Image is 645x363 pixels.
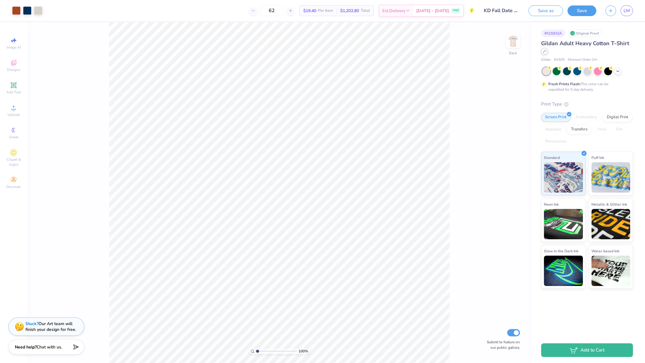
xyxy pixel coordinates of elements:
input: – – [260,5,284,16]
img: Metallic & Glitter Ink [591,209,630,239]
span: Clipart & logos [3,157,24,167]
span: # G500 [554,57,565,62]
span: Designs [7,67,20,72]
span: LM [623,7,630,14]
div: Rhinestones [541,137,570,146]
img: Back [507,35,519,47]
img: Puff Ink [591,162,630,193]
span: Decorate [6,184,21,189]
div: Screen Print [541,113,570,122]
div: # 515932A [541,29,565,37]
div: Digital Print [603,113,632,122]
div: Applique [541,125,565,134]
img: Standard [544,162,583,193]
span: Total [361,8,370,14]
span: Chat with us. [37,344,62,350]
span: Upload [8,112,20,117]
span: Water based Ink [591,248,619,254]
a: LM [620,5,633,16]
span: Est. Delivery [382,8,405,14]
span: Image AI [7,45,21,50]
span: Minimum Order: 24 + [568,57,598,62]
button: Add to Cart [541,343,633,357]
span: Gildan [541,57,551,62]
strong: Stuck? [25,321,38,327]
span: Greek [9,135,18,139]
span: Glow in the Dark Ink [544,248,578,254]
div: Original Proof [568,29,602,37]
span: FREE [453,8,459,13]
div: Foil [612,125,626,134]
button: Save as [528,5,563,16]
span: Metallic & Glitter Ink [591,201,627,207]
span: 100 % [298,348,308,354]
img: Water based Ink [591,256,630,286]
div: Back [509,50,517,56]
span: Per Item [318,8,333,14]
input: Untitled Design [479,5,524,17]
div: Transfers [567,125,591,134]
span: Neon Ink [544,201,559,207]
span: Gildan Adult Heavy Cotton T-Shirt [541,40,629,47]
span: [DATE] - [DATE] [416,8,449,14]
div: This color can be expedited for 5 day delivery. [548,81,623,92]
div: Embroidery [572,113,601,122]
strong: Need help? [15,344,37,350]
span: Standard [544,154,560,161]
span: $1,202.80 [340,8,359,14]
div: Print Type [541,101,633,108]
span: $19.40 [303,8,316,14]
img: Glow in the Dark Ink [544,256,583,286]
strong: Fresh Prints Flash: [548,82,580,86]
div: Our Art team will finish your design for free. [25,321,76,332]
label: Submit to feature on our public gallery. [484,339,520,350]
span: Add Text [6,90,21,95]
button: Save [567,5,596,16]
span: Puff Ink [591,154,604,161]
img: Neon Ink [544,209,583,239]
div: Vinyl [593,125,610,134]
